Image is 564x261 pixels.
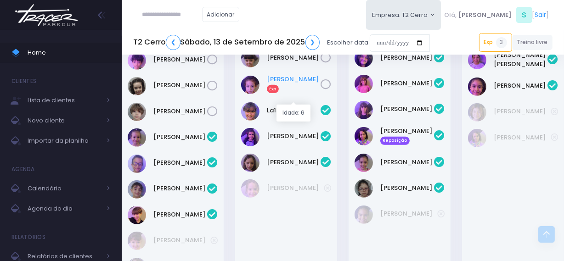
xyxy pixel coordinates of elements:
a: [PERSON_NAME] [267,183,324,193]
a: Laís Porto [267,106,321,115]
span: Lista de clientes [28,94,101,106]
img: João Rosendo Guerra [128,51,146,70]
img: Mariana Luísa Nagahori [355,179,373,198]
span: [PERSON_NAME] [458,11,512,20]
img: Laura Pinto Ferrari [355,101,373,119]
img: Luca Spina [128,206,146,224]
a: [PERSON_NAME] [153,236,210,245]
a: ❯ [305,35,320,50]
a: [PERSON_NAME] [153,107,207,116]
a: [PERSON_NAME] [153,158,207,167]
a: Sair [535,10,547,20]
a: [PERSON_NAME] [153,55,207,64]
span: Reposição [380,137,410,145]
img: Alice de Pontes [468,78,486,96]
a: [PERSON_NAME] [380,209,437,218]
img: Brenda Yume Marins Pessoa [355,49,373,67]
a: [PERSON_NAME] [267,132,321,141]
a: Exp3 [479,33,512,51]
a: [PERSON_NAME] [PERSON_NAME] [494,50,547,68]
div: [ ] [441,5,553,25]
h4: Agenda [11,160,35,178]
img: Melissa Onishi Doumit [241,76,259,94]
div: Escolher data: [133,32,430,53]
img: Alice Arruda Rochwerger [468,51,486,69]
img: Manuela Santos [241,128,259,146]
span: Novo cliente [28,115,101,127]
img: Manoella Couto Kersten [355,154,373,172]
a: [PERSON_NAME] [494,81,547,90]
a: [PERSON_NAME] [494,133,551,142]
img: Maya Ribeiro Martins [241,154,259,172]
h4: Clientes [11,72,36,90]
a: Treino livre [512,35,553,50]
span: Agenda do dia [28,203,101,215]
a: [PERSON_NAME] [494,107,551,116]
img: Gabriela Porto Consiglio [468,103,486,122]
div: Idade: 6 [276,105,310,122]
span: S [516,7,532,23]
a: ❮ [166,35,180,50]
span: 3 [496,37,507,48]
a: [PERSON_NAME] [380,53,434,62]
img: Helena rachkorsky [355,75,373,93]
h5: T2 Cerro Sábado, 13 de Setembro de 2025 [133,35,320,50]
a: [PERSON_NAME] [153,133,207,142]
img: Isabela Gerhardt Covolo [241,179,259,198]
a: [PERSON_NAME] [153,81,207,90]
a: [PERSON_NAME] [267,53,321,62]
img: Maria Eduarda Dragonetti [128,77,146,95]
a: [PERSON_NAME] [380,79,434,88]
span: Olá, [445,11,457,20]
img: MARIAH VITKOVSKY [468,129,486,147]
a: [PERSON_NAME] [267,158,321,167]
img: Maria Ribeiro Martins [241,49,259,67]
a: [PERSON_NAME]Exp [267,75,321,93]
h4: Relatórios [11,228,45,246]
span: Exp [267,85,279,93]
img: Inácio Borges Ribeiro [128,155,146,173]
span: Home [28,47,110,59]
img: MARIAH VITKOVSKY [355,127,373,145]
span: Calendário [28,183,101,194]
img: Raphaël Guerinaud [128,103,146,121]
img: Joaquim Reis [128,180,146,199]
a: [PERSON_NAME] [380,158,434,167]
a: [PERSON_NAME] [380,183,434,193]
a: [PERSON_NAME] [153,210,207,219]
a: [PERSON_NAME] [153,184,207,193]
img: Isabela Araújo Girotto [128,232,146,250]
a: Adicionar [202,7,240,22]
span: Importar da planilha [28,135,101,147]
img: Laís Porto Carreiro [241,102,259,121]
img: Sofia Aguiar da Cruz [355,205,373,224]
img: Cecilia Machado [128,128,146,147]
a: [PERSON_NAME] [380,105,434,114]
a: [PERSON_NAME] Reposição [380,127,434,145]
